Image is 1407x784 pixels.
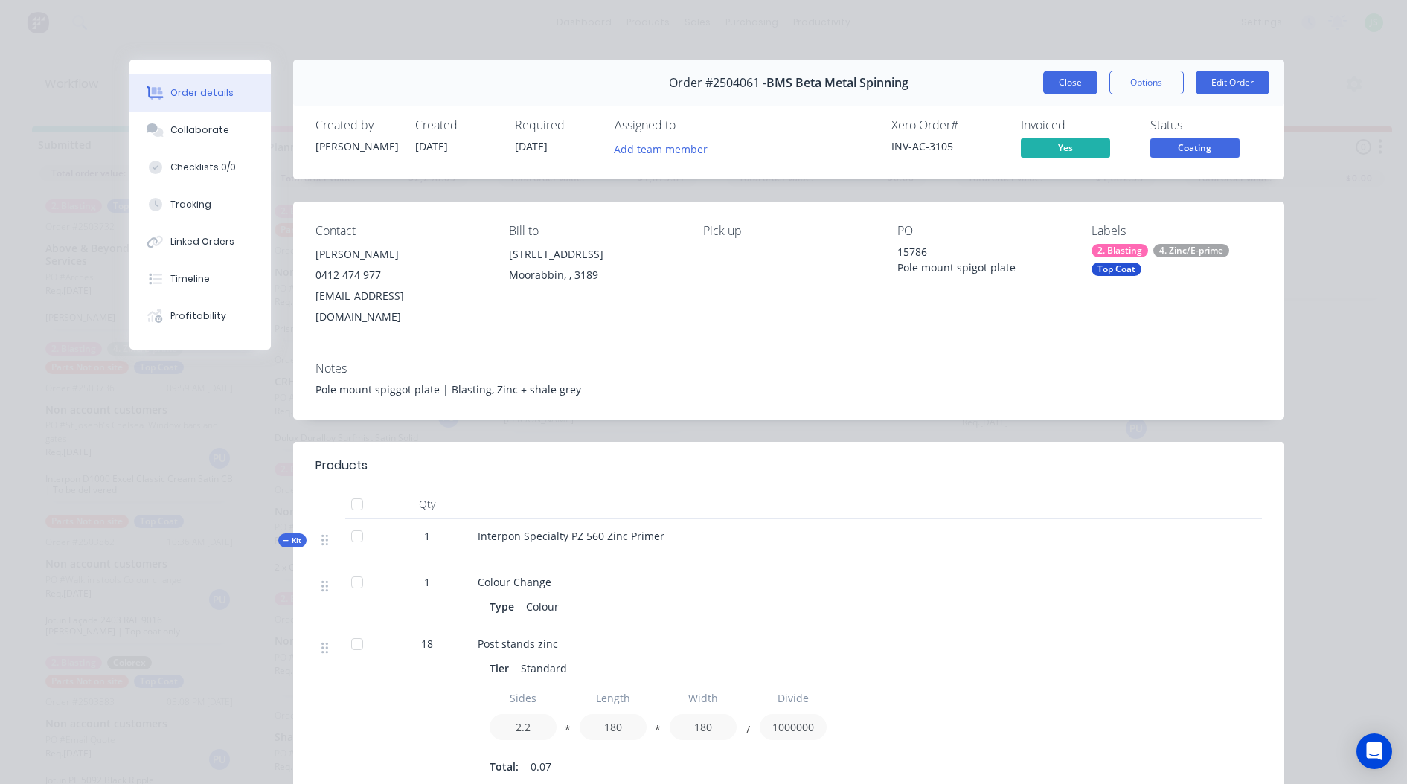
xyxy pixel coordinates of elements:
[1150,118,1262,132] div: Status
[278,533,307,547] div: Kit
[509,224,679,238] div: Bill to
[170,123,229,137] div: Collaborate
[424,528,430,544] span: 1
[1196,71,1269,94] button: Edit Order
[615,138,716,158] button: Add team member
[703,224,874,238] div: Pick up
[490,658,515,679] div: Tier
[315,224,486,238] div: Contact
[606,138,715,158] button: Add team member
[315,244,486,327] div: [PERSON_NAME]0412 474 977[EMAIL_ADDRESS][DOMAIN_NAME]
[315,265,486,286] div: 0412 474 977
[897,224,1068,238] div: PO
[531,759,551,774] span: 0.07
[170,86,234,100] div: Order details
[1356,733,1392,769] div: Open Intercom Messenger
[509,265,679,286] div: Moorabbin, , 3189
[129,223,271,260] button: Linked Orders
[490,714,557,740] input: Value
[509,244,679,292] div: [STREET_ADDRESS]Moorabbin, , 3189
[315,382,1262,397] div: Pole mount spiggot plate | Blasting, Zinc + shale grey
[315,286,486,327] div: [EMAIL_ADDRESS][DOMAIN_NAME]
[897,244,1068,275] div: 15786 Pole mount spigot plate
[520,596,565,617] div: Colour
[1021,118,1132,132] div: Invoiced
[129,186,271,223] button: Tracking
[891,118,1003,132] div: Xero Order #
[315,118,397,132] div: Created by
[766,76,908,90] span: BMS Beta Metal Spinning
[315,244,486,265] div: [PERSON_NAME]
[1109,71,1184,94] button: Options
[615,118,763,132] div: Assigned to
[129,74,271,112] button: Order details
[315,457,368,475] div: Products
[170,235,234,248] div: Linked Orders
[1150,138,1240,157] span: Coating
[509,244,679,265] div: [STREET_ADDRESS]
[129,112,271,149] button: Collaborate
[1153,244,1229,257] div: 4. Zinc/E-prime
[421,636,433,652] span: 18
[1021,138,1110,157] span: Yes
[669,76,766,90] span: Order #2504061 -
[478,575,551,589] span: Colour Change
[515,658,573,679] div: Standard
[478,637,558,651] span: Post stands zinc
[415,118,497,132] div: Created
[760,685,827,711] input: Label
[1092,244,1148,257] div: 2. Blasting
[515,139,548,153] span: [DATE]
[760,714,827,740] input: Value
[490,685,557,711] input: Label
[1092,263,1141,276] div: Top Coat
[315,362,1262,376] div: Notes
[670,714,737,740] input: Value
[170,161,236,174] div: Checklists 0/0
[580,685,647,711] input: Label
[1043,71,1097,94] button: Close
[580,714,647,740] input: Value
[424,574,430,590] span: 1
[740,727,755,738] button: /
[490,759,519,774] span: Total:
[515,118,597,132] div: Required
[1092,224,1262,238] div: Labels
[129,298,271,335] button: Profitability
[478,529,664,543] span: Interpon Specialty PZ 560 Zinc Primer
[170,198,211,211] div: Tracking
[670,685,737,711] input: Label
[382,489,472,519] div: Qty
[315,138,397,154] div: [PERSON_NAME]
[170,309,226,323] div: Profitability
[891,138,1003,154] div: INV-AC-3105
[170,272,210,286] div: Timeline
[283,535,302,546] span: Kit
[415,139,448,153] span: [DATE]
[1150,138,1240,161] button: Coating
[490,596,520,617] div: Type
[129,149,271,186] button: Checklists 0/0
[129,260,271,298] button: Timeline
